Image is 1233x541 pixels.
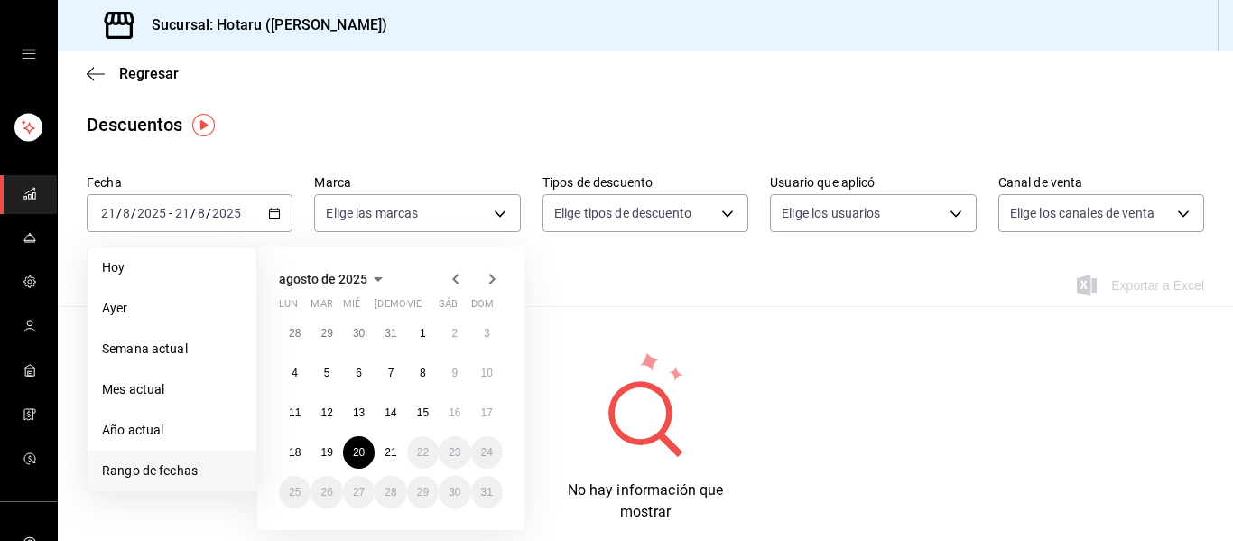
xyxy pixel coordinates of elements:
[353,446,365,459] abbr: 20 de agosto de 2025
[169,206,172,220] span: -
[481,367,493,379] abbr: 10 de agosto de 2025
[279,476,311,508] button: 25 de agosto de 2025
[190,206,196,220] span: /
[279,436,311,469] button: 18 de agosto de 2025
[343,476,375,508] button: 27 de agosto de 2025
[87,65,179,82] button: Regresar
[385,327,396,340] abbr: 31 de julio de 2025
[116,206,122,220] span: /
[102,258,242,277] span: Hoy
[324,367,330,379] abbr: 5 de agosto de 2025
[131,206,136,220] span: /
[119,65,179,82] span: Regresar
[320,327,332,340] abbr: 29 de julio de 2025
[192,114,215,136] img: Tooltip marker
[292,367,298,379] abbr: 4 de agosto de 2025
[311,436,342,469] button: 19 de agosto de 2025
[770,176,976,189] label: Usuario que aplicó
[484,327,490,340] abbr: 3 de agosto de 2025
[320,406,332,419] abbr: 12 de agosto de 2025
[137,14,387,36] h3: Sucursal: Hotaru ([PERSON_NAME])
[385,446,396,459] abbr: 21 de agosto de 2025
[471,476,503,508] button: 31 de agosto de 2025
[375,357,406,389] button: 7 de agosto de 2025
[343,317,375,350] button: 30 de julio de 2025
[343,357,375,389] button: 6 de agosto de 2025
[375,476,406,508] button: 28 de agosto de 2025
[197,206,206,220] input: --
[1010,204,1154,222] span: Elige los canales de venta
[407,436,439,469] button: 22 de agosto de 2025
[417,486,429,499] abbr: 29 de agosto de 2025
[311,476,342,508] button: 26 de agosto de 2025
[407,317,439,350] button: 1 de agosto de 2025
[311,396,342,429] button: 12 de agosto de 2025
[102,421,242,440] span: Año actual
[439,476,470,508] button: 30 de agosto de 2025
[279,298,298,317] abbr: lunes
[136,206,167,220] input: ----
[417,446,429,459] abbr: 22 de agosto de 2025
[311,317,342,350] button: 29 de julio de 2025
[314,176,520,189] label: Marca
[102,340,242,359] span: Semana actual
[102,299,242,318] span: Ayer
[87,176,292,189] label: Fecha
[320,446,332,459] abbr: 19 de agosto de 2025
[417,406,429,419] abbr: 15 de agosto de 2025
[471,436,503,469] button: 24 de agosto de 2025
[385,486,396,499] abbr: 28 de agosto de 2025
[375,317,406,350] button: 31 de julio de 2025
[375,298,481,317] abbr: jueves
[471,357,503,389] button: 10 de agosto de 2025
[471,396,503,429] button: 17 de agosto de 2025
[353,406,365,419] abbr: 13 de agosto de 2025
[375,436,406,469] button: 21 de agosto de 2025
[353,327,365,340] abbr: 30 de julio de 2025
[289,446,301,459] abbr: 18 de agosto de 2025
[481,446,493,459] abbr: 24 de agosto de 2025
[311,298,332,317] abbr: martes
[407,396,439,429] button: 15 de agosto de 2025
[343,298,360,317] abbr: miércoles
[481,406,493,419] abbr: 17 de agosto de 2025
[289,327,301,340] abbr: 28 de julio de 2025
[407,476,439,508] button: 29 de agosto de 2025
[320,486,332,499] abbr: 26 de agosto de 2025
[471,317,503,350] button: 3 de agosto de 2025
[407,298,422,317] abbr: viernes
[289,486,301,499] abbr: 25 de agosto de 2025
[439,436,470,469] button: 23 de agosto de 2025
[375,396,406,429] button: 14 de agosto de 2025
[388,367,394,379] abbr: 7 de agosto de 2025
[420,367,426,379] abbr: 8 de agosto de 2025
[279,357,311,389] button: 4 de agosto de 2025
[211,206,242,220] input: ----
[451,327,458,340] abbr: 2 de agosto de 2025
[343,436,375,469] button: 20 de agosto de 2025
[102,380,242,399] span: Mes actual
[481,486,493,499] abbr: 31 de agosto de 2025
[311,357,342,389] button: 5 de agosto de 2025
[326,204,418,222] span: Elige las marcas
[449,406,460,419] abbr: 16 de agosto de 2025
[343,396,375,429] button: 13 de agosto de 2025
[174,206,190,220] input: --
[353,486,365,499] abbr: 27 de agosto de 2025
[385,406,396,419] abbr: 14 de agosto de 2025
[439,317,470,350] button: 2 de agosto de 2025
[122,206,131,220] input: --
[279,272,367,286] span: agosto de 2025
[471,298,494,317] abbr: domingo
[542,176,748,189] label: Tipos de descuento
[289,406,301,419] abbr: 11 de agosto de 2025
[420,327,426,340] abbr: 1 de agosto de 2025
[568,481,724,520] span: No hay información que mostrar
[998,176,1204,189] label: Canal de venta
[439,357,470,389] button: 9 de agosto de 2025
[407,357,439,389] button: 8 de agosto de 2025
[439,298,458,317] abbr: sábado
[87,111,182,138] div: Descuentos
[356,367,362,379] abbr: 6 de agosto de 2025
